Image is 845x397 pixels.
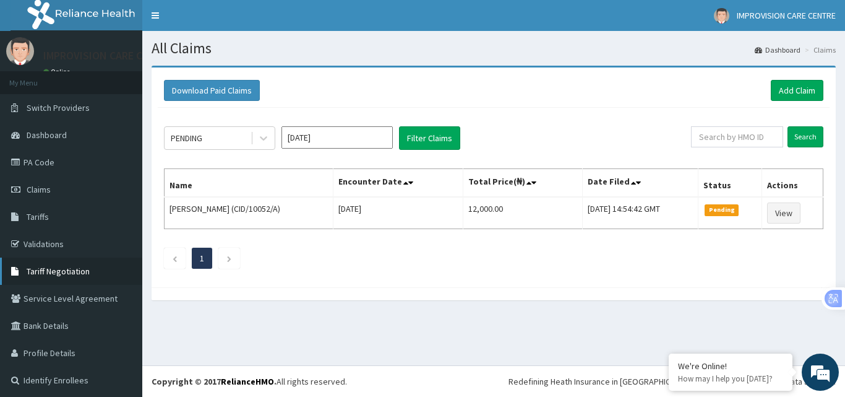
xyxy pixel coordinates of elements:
[27,102,90,113] span: Switch Providers
[771,80,823,101] a: Add Claim
[714,8,729,24] img: User Image
[23,62,50,93] img: d_794563401_company_1708531726252_794563401
[27,211,49,222] span: Tariffs
[152,376,277,387] strong: Copyright © 2017 .
[463,197,583,229] td: 12,000.00
[165,197,333,229] td: [PERSON_NAME] (CID/10052/A)
[583,197,698,229] td: [DATE] 14:54:42 GMT
[705,204,739,216] span: Pending
[43,68,73,76] a: Online
[399,126,460,150] button: Filter Claims
[698,169,762,198] th: Status
[755,45,800,55] a: Dashboard
[171,132,202,144] div: PENDING
[678,360,783,372] div: We're Online!
[172,253,178,264] a: Previous page
[281,126,393,149] input: Select Month and Year
[152,40,836,56] h1: All Claims
[27,184,51,195] span: Claims
[43,50,174,61] p: IMPROVISION CARE CENTRE
[142,365,845,397] footer: All rights reserved.
[787,126,823,147] input: Search
[691,126,783,147] input: Search by HMO ID
[6,37,34,65] img: User Image
[583,169,698,198] th: Date Filed
[72,120,171,245] span: We're online!
[200,253,204,264] a: Page 1 is your current page
[761,169,823,198] th: Actions
[678,373,783,384] p: How may I help you today?
[463,169,583,198] th: Total Price(₦)
[6,265,236,308] textarea: Type your message and hit 'Enter'
[333,197,463,229] td: [DATE]
[333,169,463,198] th: Encounter Date
[802,45,836,55] li: Claims
[27,266,90,277] span: Tariff Negotiation
[64,69,208,85] div: Chat with us now
[27,129,67,141] span: Dashboard
[221,376,274,387] a: RelianceHMO
[767,203,800,224] a: View
[164,80,260,101] button: Download Paid Claims
[165,169,333,198] th: Name
[508,375,836,388] div: Redefining Heath Insurance in [GEOGRAPHIC_DATA] using Telemedicine and Data Science!
[226,253,232,264] a: Next page
[203,6,233,36] div: Minimize live chat window
[737,10,836,21] span: IMPROVISION CARE CENTRE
